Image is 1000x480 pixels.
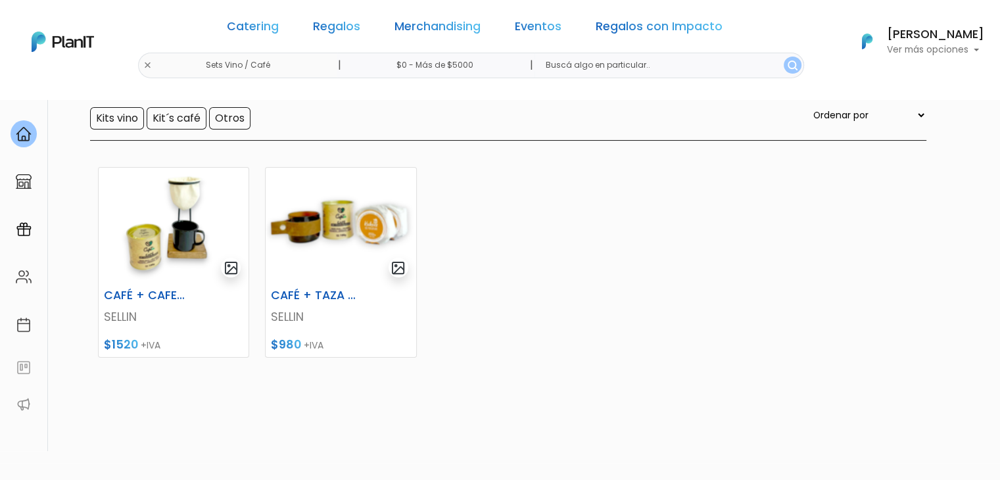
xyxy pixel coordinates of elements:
[209,107,250,130] input: Otros
[227,21,279,37] a: Catering
[16,174,32,189] img: marketplace-4ceaa7011d94191e9ded77b95e3339b90024bf715f7c57f8cf31f2d8c509eaba.svg
[845,24,984,59] button: PlanIt Logo [PERSON_NAME] Ver más opciones
[90,107,144,130] input: Kits vino
[16,269,32,285] img: people-662611757002400ad9ed0e3c099ab2801c6687ba6c219adb57efc949bc21e19d.svg
[16,396,32,412] img: partners-52edf745621dab592f3b2c58e3bca9d71375a7ef29c3b500c9f145b62cc070d4.svg
[16,126,32,142] img: home-e721727adea9d79c4d83392d1f703f7f8bce08238fde08b1acbfd93340b81755.svg
[887,29,984,41] h6: [PERSON_NAME]
[263,289,367,302] h6: CAFÉ + TAZA ECO
[104,308,243,325] p: SELLIN
[788,60,798,70] img: search_button-432b6d5273f82d61273b3651a40e1bd1b912527efae98b1b7a1b2c0702e16a8d.svg
[271,337,301,352] span: $980
[515,21,561,37] a: Eventos
[266,168,416,283] img: thumb_Captura_de_pantalla_2025-09-30_112426.png
[16,222,32,237] img: campaigns-02234683943229c281be62815700db0a1741e53638e28bf9629b52c665b00959.svg
[98,167,249,358] a: gallery-light CAFÉ + CAFETERA SELLIN $1520 +IVA
[535,53,803,78] input: Buscá algo en particular..
[304,339,323,352] span: +IVA
[224,260,239,276] img: gallery-light
[16,360,32,375] img: feedback-78b5a0c8f98aac82b08bfc38622c3050aee476f2c9584af64705fc4e61158814.svg
[271,308,410,325] p: SELLIN
[16,317,32,333] img: calendar-87d922413cdce8b2cf7b7f5f62616a5cf9e4887200fb71536465627b3292af00.svg
[143,61,152,70] img: close-6986928ebcb1d6c9903e3b54e860dbc4d054630f23adef3a32610726dff6a82b.svg
[147,107,206,130] input: Kit´s café
[141,339,160,352] span: +IVA
[853,27,882,56] img: PlanIt Logo
[887,45,984,55] p: Ver más opciones
[394,21,481,37] a: Merchandising
[313,21,360,37] a: Regalos
[596,21,723,37] a: Regalos con Impacto
[68,12,189,38] div: ¿Necesitás ayuda?
[337,57,341,73] p: |
[96,289,200,302] h6: CAFÉ + CAFETERA
[265,167,416,358] a: gallery-light CAFÉ + TAZA ECO SELLIN $980 +IVA
[99,168,249,283] img: thumb_Captura_de_pantalla_2025-09-30_112027.png
[104,337,138,352] span: $1520
[529,57,533,73] p: |
[391,260,406,276] img: gallery-light
[32,32,94,52] img: PlanIt Logo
